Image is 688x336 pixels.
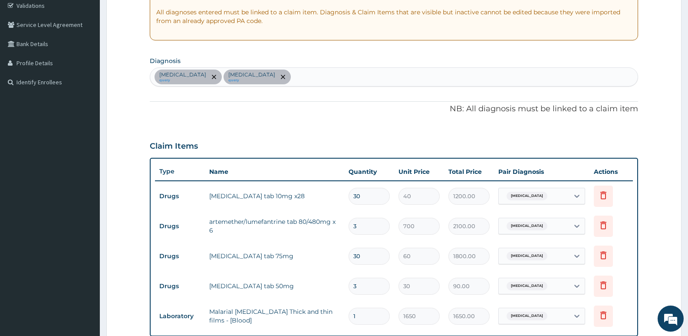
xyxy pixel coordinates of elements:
p: [MEDICAL_DATA] [159,71,206,78]
img: d_794563401_company_1708531726252_794563401 [16,43,35,65]
td: Drugs [155,218,205,234]
span: remove selection option [279,73,287,81]
p: [MEDICAL_DATA] [228,71,275,78]
span: [MEDICAL_DATA] [507,192,547,200]
label: Diagnosis [150,57,181,65]
th: Name [205,163,344,180]
p: All diagnoses entered must be linked to a claim item. Diagnosis & Claim Items that are visible bu... [156,8,632,25]
small: query [159,78,206,83]
span: We're online! [50,110,120,197]
span: [MEDICAL_DATA] [507,282,547,290]
div: Chat with us now [45,49,146,60]
span: [MEDICAL_DATA] [507,252,547,260]
textarea: Type your message and hit 'Enter' [4,237,165,268]
td: Laboratory [155,308,205,324]
th: Unit Price [394,163,444,180]
th: Quantity [344,163,394,180]
td: artemether/lumefantrine tab 80/480mg x 6 [205,213,344,239]
td: Drugs [155,188,205,204]
td: [MEDICAL_DATA] tab 10mg x28 [205,187,344,205]
h3: Claim Items [150,142,198,151]
p: NB: All diagnosis must be linked to a claim item [150,103,638,115]
div: Minimize live chat window [142,4,163,25]
span: [MEDICAL_DATA] [507,312,547,320]
td: [MEDICAL_DATA] tab 75mg [205,247,344,265]
span: remove selection option [210,73,218,81]
td: [MEDICAL_DATA] tab 50mg [205,277,344,295]
small: query [228,78,275,83]
td: Drugs [155,278,205,294]
th: Type [155,163,205,180]
th: Total Price [444,163,494,180]
span: [MEDICAL_DATA] [507,222,547,230]
th: Pair Diagnosis [494,163,589,180]
td: Malarial [MEDICAL_DATA] Thick and thin films - [Blood] [205,303,344,329]
th: Actions [589,163,633,180]
td: Drugs [155,248,205,264]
